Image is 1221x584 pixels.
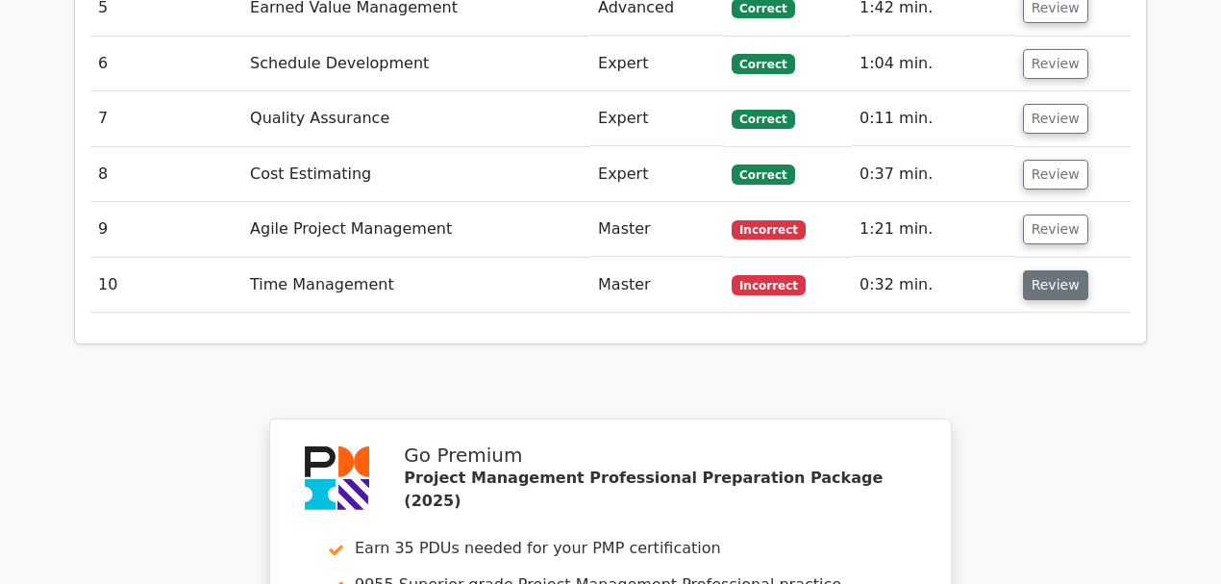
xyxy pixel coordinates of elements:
td: Master [590,258,724,313]
span: Incorrect [732,220,806,240]
td: Schedule Development [242,37,590,91]
td: 0:11 min. [852,91,1015,146]
td: 8 [90,147,242,202]
td: Expert [590,91,724,146]
button: Review [1023,215,1088,244]
td: 9 [90,202,242,257]
td: Time Management [242,258,590,313]
td: Expert [590,37,724,91]
td: 1:04 min. [852,37,1015,91]
span: Correct [732,54,794,73]
button: Review [1023,270,1088,300]
td: Master [590,202,724,257]
td: Agile Project Management [242,202,590,257]
td: 6 [90,37,242,91]
button: Review [1023,160,1088,190]
td: 0:32 min. [852,258,1015,313]
td: 0:37 min. [852,147,1015,202]
td: 10 [90,258,242,313]
button: Review [1023,104,1088,134]
td: Cost Estimating [242,147,590,202]
td: Expert [590,147,724,202]
button: Review [1023,49,1088,79]
span: Incorrect [732,275,806,294]
td: 1:21 min. [852,202,1015,257]
span: Correct [732,110,794,129]
td: Quality Assurance [242,91,590,146]
td: 7 [90,91,242,146]
span: Correct [732,165,794,184]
